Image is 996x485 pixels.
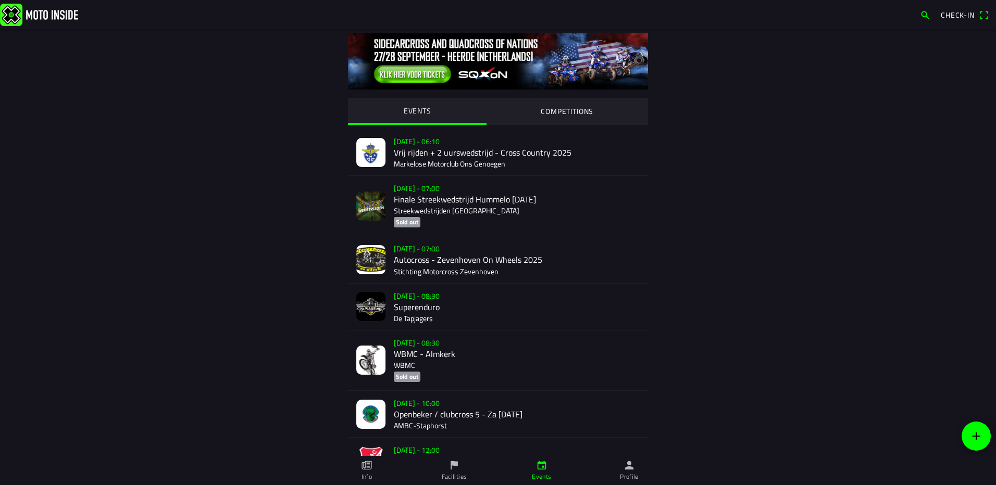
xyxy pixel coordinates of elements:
img: LHdt34qjO8I1ikqy75xviT6zvODe0JOmFLV3W9KQ.jpeg [356,400,385,429]
ion-label: Facilities [442,472,467,481]
a: [DATE] - 06:10Vrij rijden + 2 uurswedstrijd - Cross Country 2025Markelose Motorclub Ons Genoegen [348,129,648,176]
img: 0tIKNvXMbOBQGQ39g5GyH2eKrZ0ImZcyIMR2rZNf.jpg [348,33,648,90]
ion-icon: person [624,460,635,471]
a: [DATE] - 08:30SuperenduroDe Tapjagers [348,284,648,330]
ion-label: Events [532,472,551,481]
ion-icon: add [970,430,982,442]
ion-icon: flag [449,460,460,471]
img: mBcQMagLMxzNEVoW9kWH8RIERBgDR7O2pMCJ3QD2.jpg [356,245,385,274]
img: UByebBRfVoKeJdfrrfejYaKoJ9nquzzw8nymcseR.jpeg [356,138,385,167]
a: [DATE] - 10:00Openbeker / clubcross 5 - Za [DATE]AMBC-Staphorst [348,391,648,438]
span: Check-in [941,9,975,20]
a: search [915,6,936,23]
a: [DATE] - 12:00 [348,438,648,484]
a: [DATE] - 07:00Autocross - Zevenhoven On Wheels 2025Stichting Motorcross Zevenhoven [348,236,648,283]
ion-segment-button: COMPETITIONS [487,98,648,125]
img: HOgAL8quJYoJv3riF2AwwN3Fsh4s3VskIwtzKrvK.png [356,446,385,476]
ion-segment-button: EVENTS [348,98,487,125]
a: [DATE] - 07:00Finale Streekwedstrijd Hummelo [DATE]Streekwedstrijden [GEOGRAPHIC_DATA]Sold out [348,176,648,236]
ion-label: Profile [620,472,639,481]
ion-icon: paper [361,460,372,471]
ion-label: Info [362,472,372,481]
img: t43s2WqnjlnlfEGJ3rGH5nYLUnlJyGok87YEz3RR.jpg [356,192,385,221]
img: FPyWlcerzEXqUMuL5hjUx9yJ6WAfvQJe4uFRXTbk.jpg [356,292,385,321]
ion-icon: calendar [536,460,547,471]
a: Check-inqr scanner [936,6,994,23]
a: [DATE] - 08:30WBMC - AlmkerkWBMCSold out [348,330,648,391]
img: f91Uln4Ii9NDc1fngFZXG5WgZ3IMbtQLaCnbtbu0.jpg [356,346,385,375]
